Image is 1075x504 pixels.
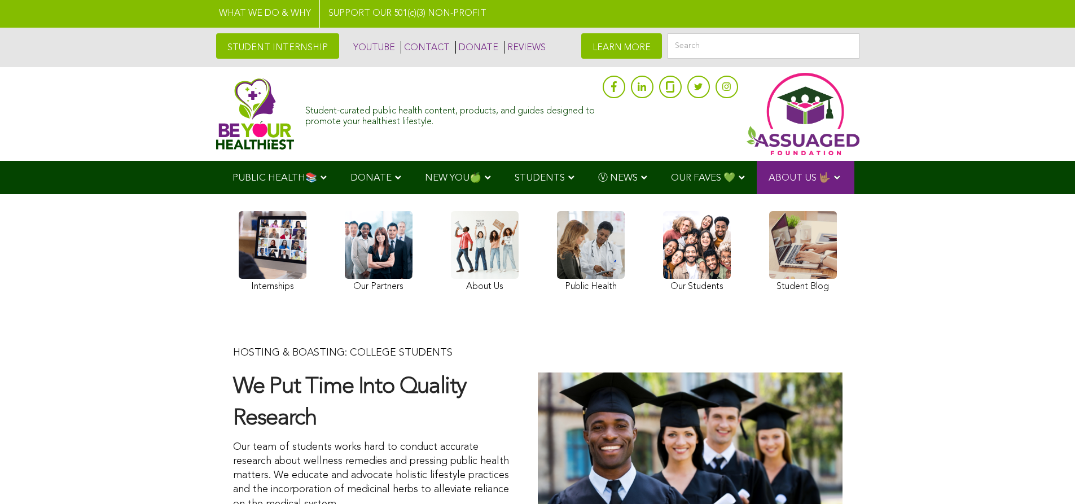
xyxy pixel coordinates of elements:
span: Ⓥ NEWS [598,173,638,183]
span: PUBLIC HEALTH📚 [232,173,317,183]
a: CONTACT [401,41,450,54]
div: Student-curated public health content, products, and guides designed to promote your healthiest l... [305,100,596,128]
div: Navigation Menu [216,161,859,194]
iframe: Chat Widget [1019,450,1075,504]
span: OUR FAVES 💚 [671,173,735,183]
span: NEW YOU🍏 [425,173,481,183]
img: Assuaged [216,78,295,150]
p: HOSTING & BOASTING: COLLEGE STUDENTS [233,346,515,360]
strong: We Put Time Into Quality Research [233,376,467,430]
img: glassdoor [666,81,674,93]
a: REVIEWS [504,41,546,54]
span: ABOUT US 🤟🏽 [769,173,831,183]
a: LEARN MORE [581,33,662,59]
input: Search [668,33,859,59]
a: YOUTUBE [350,41,395,54]
span: DONATE [350,173,392,183]
img: Assuaged App [747,73,859,155]
a: DONATE [455,41,498,54]
a: STUDENT INTERNSHIP [216,33,339,59]
span: STUDENTS [515,173,565,183]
